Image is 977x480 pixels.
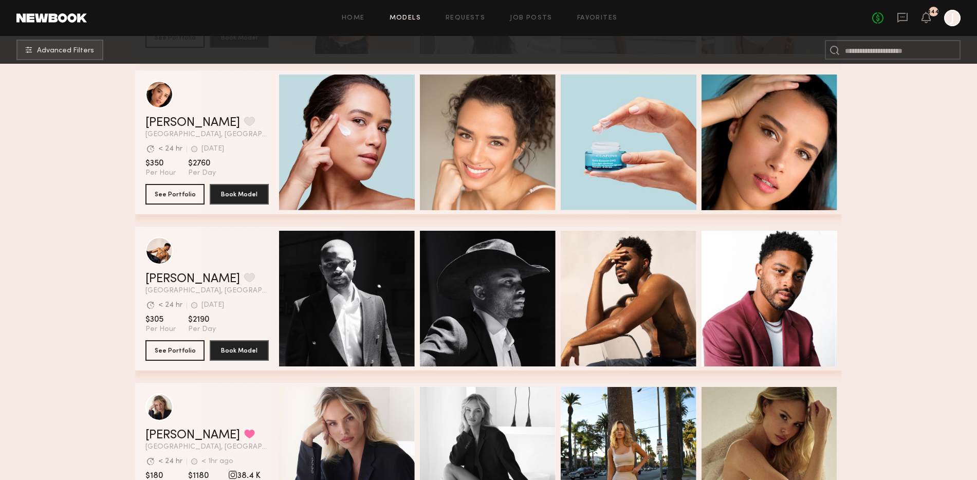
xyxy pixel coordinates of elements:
[145,325,176,334] span: Per Hour
[145,444,269,451] span: [GEOGRAPHIC_DATA], [GEOGRAPHIC_DATA]
[145,273,240,285] a: [PERSON_NAME]
[145,429,240,441] a: [PERSON_NAME]
[188,315,216,325] span: $2190
[158,302,182,309] div: < 24 hr
[145,315,176,325] span: $305
[210,340,269,361] button: Book Model
[188,169,216,178] span: Per Day
[145,340,205,361] button: See Portfolio
[928,9,939,15] div: 144
[342,15,365,22] a: Home
[145,287,269,294] span: [GEOGRAPHIC_DATA], [GEOGRAPHIC_DATA]
[201,458,233,465] div: < 1hr ago
[145,131,269,138] span: [GEOGRAPHIC_DATA], [GEOGRAPHIC_DATA]
[16,40,103,60] button: Advanced Filters
[188,325,216,334] span: Per Day
[210,184,269,205] button: Book Model
[944,10,961,26] a: J
[201,302,224,309] div: [DATE]
[577,15,618,22] a: Favorites
[145,184,205,205] button: See Portfolio
[145,117,240,129] a: [PERSON_NAME]
[145,158,176,169] span: $350
[158,458,182,465] div: < 24 hr
[390,15,421,22] a: Models
[158,145,182,153] div: < 24 hr
[37,47,94,54] span: Advanced Filters
[145,169,176,178] span: Per Hour
[446,15,485,22] a: Requests
[510,15,552,22] a: Job Posts
[201,145,224,153] div: [DATE]
[188,158,216,169] span: $2760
